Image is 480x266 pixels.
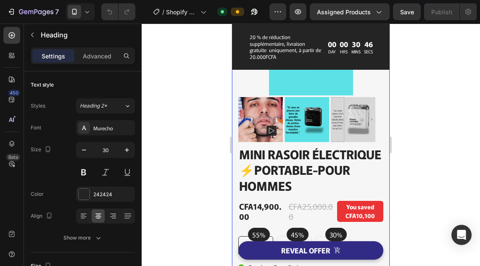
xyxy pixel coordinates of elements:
button: Heading 2* [76,98,135,113]
p: Settings [42,52,65,61]
p: Heading [41,30,132,40]
p: Product Benefit 1 [16,239,67,249]
div: Size [31,144,53,155]
span: Shopify Original Product Template [166,8,197,16]
div: Text style [31,81,54,89]
button: Show more [31,230,135,245]
button: Assigned Products [310,3,390,20]
span: Save [400,8,414,16]
span: Assigned Products [317,8,371,16]
p: Advanced [83,52,111,61]
div: Color [31,190,44,198]
iframe: Design area [232,24,390,266]
div: Murecho [93,124,133,132]
div: Publish [431,8,452,16]
div: Open Intercom Messenger [451,225,472,245]
div: Font [31,124,41,132]
div: REVEAL OFFER [49,222,98,232]
div: Undo/Redo [101,3,135,20]
div: Styles [31,102,45,110]
div: 450 [8,90,20,96]
p: 7 [55,7,59,17]
div: 242424 [93,191,133,198]
div: Align [31,211,54,222]
span: Heading 2* [80,102,107,110]
button: REVEAL OFFER [6,218,151,236]
button: Publish [424,3,459,20]
span: / [162,8,164,16]
div: Beta [6,154,20,161]
button: Save [393,3,421,20]
div: Show more [63,234,103,242]
button: 7 [3,3,63,20]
